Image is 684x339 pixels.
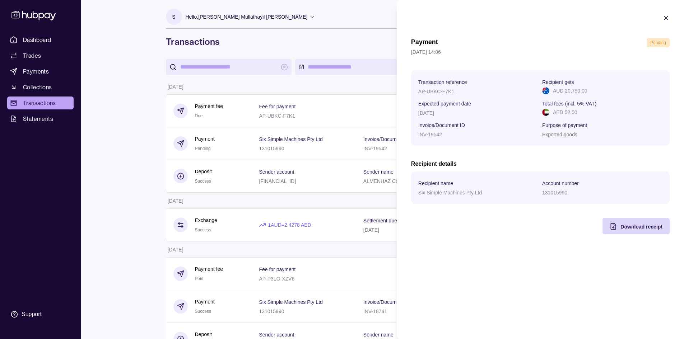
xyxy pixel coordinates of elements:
[553,87,587,95] p: AUD 20,790.00
[418,122,465,128] p: Invoice/Document ID
[411,48,670,56] p: [DATE] 14:06
[650,40,666,45] span: Pending
[542,101,596,107] p: Total fees (incl. 5% VAT)
[542,180,579,186] p: Account number
[418,101,471,107] p: Expected payment date
[542,122,587,128] p: Purpose of payment
[418,89,454,94] p: AP-UBKC-F7K1
[418,79,467,85] p: Transaction reference
[542,190,567,196] p: 131015990
[418,180,453,186] p: Recipient name
[418,190,482,196] p: Six Simple Machines Pty Ltd
[542,87,549,94] img: au
[602,218,670,234] button: Download receipt
[411,38,438,47] h1: Payment
[418,132,442,137] p: INV-19542
[620,224,662,230] span: Download receipt
[418,110,434,116] p: [DATE]
[542,109,549,116] img: ae
[553,108,577,116] p: AED 52.50
[542,79,574,85] p: Recipient gets
[542,132,577,137] p: Exported goods
[411,160,670,168] h2: Recipient details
